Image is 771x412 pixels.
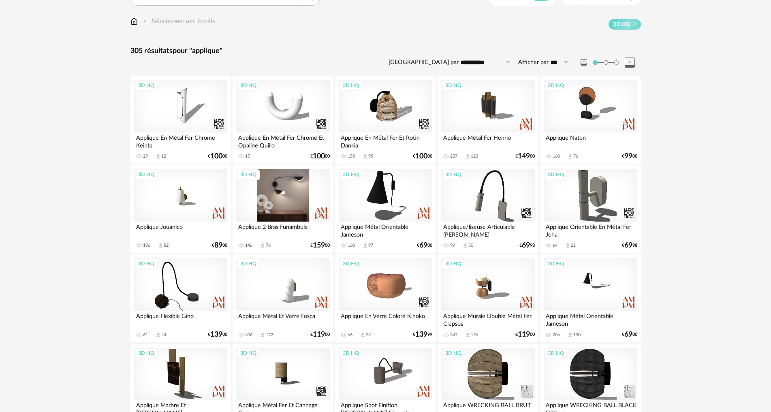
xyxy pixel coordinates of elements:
div: 76 [573,154,578,159]
div: 3D HQ [135,348,158,359]
a: 3D HQ Applique En Métal Fer Chrome Et Opaline Quillo 15 €10000 [233,76,333,164]
span: Download icon [155,154,161,160]
span: 69 [419,243,427,248]
div: 82 [164,243,169,248]
span: Download icon [155,332,161,338]
div: Sélectionner une famille [141,17,216,26]
div: € 00 [413,154,432,159]
div: 3D HQ [442,348,465,359]
div: 237 [450,154,457,159]
div: 76 [266,243,271,248]
label: [GEOGRAPHIC_DATA] par [389,59,459,66]
span: Download icon [158,243,164,249]
span: 100 [313,154,325,159]
div: Applique En Verre Coloré Kinoko [339,311,432,327]
div: 305 résultats [130,47,641,56]
span: 100 [415,154,427,159]
div: 3D HQ [339,80,363,91]
div: € 98 [622,243,637,248]
span: 159 [313,243,325,248]
span: pour "applique" [173,47,222,55]
span: 3D HQ [613,21,630,28]
a: 3D HQ Applique En Verre Coloré Kinoko 66 Download icon 29 €13999 [335,254,436,342]
div: 61 [143,332,148,338]
div: Applique Métal Et Verre Fosca [236,311,329,327]
a: 3D HQ Applique Métal Orientable Jameson 206 Download icon 130 €6900 [540,254,641,342]
div: 130 [573,332,581,338]
div: 29 [143,154,148,159]
div: € 00 [310,154,330,159]
div: 3D HQ [442,258,465,269]
div: 24 [161,332,166,338]
span: Download icon [260,332,266,338]
div: 160 [553,154,560,159]
div: 95 [368,154,373,159]
span: Download icon [360,332,366,338]
img: svg+xml;base64,PHN2ZyB3aWR0aD0iMTYiIGhlaWdodD0iMTYiIHZpZXdCb3g9IjAgMCAxNiAxNiIgZmlsbD0ibm9uZSIgeG... [141,17,148,26]
div: Applique 2 Bras Funambule [236,222,329,238]
div: € 00 [310,243,330,248]
div: 97 [368,243,373,248]
div: 66 [348,332,352,338]
span: Download icon [462,243,468,249]
span: 100 [210,154,222,159]
div: 3D HQ [237,258,260,269]
div: € 00 [417,243,432,248]
span: 69 [624,243,632,248]
div: 196 [143,243,150,248]
div: 123 [471,154,478,159]
div: € 00 [515,154,535,159]
span: 69 [522,243,530,248]
div: 176 [471,332,478,338]
div: 172 [266,332,273,338]
a: 3D HQ Applique Orientable En Métal Fer Joha 64 Download icon 21 €6998 [540,165,641,253]
div: Applique Jouanico [134,222,227,238]
span: 139 [415,332,427,337]
div: Applique Métal Fer Henrio [441,132,534,149]
div: € 98 [519,243,535,248]
div: 29 [366,332,371,338]
div: € 00 [622,332,637,337]
a: 3D HQ Applique Métal Et Verre Fosca 306 Download icon 172 €11900 [233,254,333,342]
div: 3D HQ [237,80,260,91]
div: 21 [571,243,576,248]
span: 119 [518,332,530,337]
div: 146 [245,243,252,248]
label: Afficher par [518,59,549,66]
div: € 99 [413,332,432,337]
div: Applique En Métal Fer Et Rotin Dankia [339,132,432,149]
div: 15 [245,154,250,159]
div: 347 [450,332,457,338]
div: Applique Murale Double Métal Fer Clepsos [441,311,534,327]
div: 3D HQ [544,169,568,180]
div: 3D HQ [135,258,158,269]
div: € 00 [515,332,535,337]
div: 306 [245,332,252,338]
div: 206 [553,332,560,338]
div: Applique Flexible Gino [134,311,227,327]
div: 3D HQ [339,169,363,180]
span: 99 [624,154,632,159]
div: 3D HQ [339,348,363,359]
div: 3D HQ [135,169,158,180]
div: € 00 [208,332,227,337]
div: 3D HQ [442,169,465,180]
div: Applique En Métal Fer Chrome Keinta [134,132,227,149]
div: € 00 [212,243,227,248]
div: 3D HQ [442,80,465,91]
span: Download icon [567,332,573,338]
div: 12 [161,154,166,159]
div: 3D HQ [237,348,260,359]
div: Applique Orientable En Métal Fer Joha [544,222,637,238]
div: Applique En Métal Fer Chrome Et Opaline Quillo [236,132,329,149]
div: Applique/liseuse Articulable [PERSON_NAME] [441,222,534,238]
span: 69 [624,332,632,337]
a: 3D HQ Applique Naton 160 Download icon 76 €9900 [540,76,641,164]
a: 3D HQ Applique En Métal Fer Et Rotin Dankia 158 Download icon 95 €10000 [335,76,436,164]
a: 3D HQ Applique En Métal Fer Chrome Keinta 29 Download icon 12 €10000 [130,76,231,164]
a: 3D HQ Applique Flexible Gino 61 Download icon 24 €13900 [130,254,231,342]
div: 99 [450,243,455,248]
span: 89 [214,243,222,248]
a: 3D HQ Applique Murale Double Métal Fer Clepsos 347 Download icon 176 €11900 [438,254,538,342]
a: 3D HQ Applique 2 Bras Funambule 146 Download icon 76 €15900 [233,165,333,253]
